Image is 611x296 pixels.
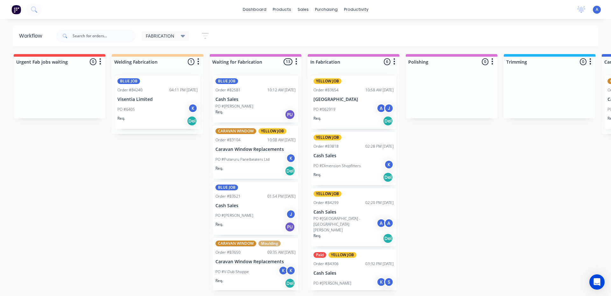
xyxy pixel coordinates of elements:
div: productivity [341,5,372,14]
div: YELLOW JOB [328,252,356,258]
div: CARAVAN WINDOW [215,241,256,246]
p: [GEOGRAPHIC_DATA] [313,97,394,102]
div: Order #84306 [313,261,339,267]
p: Req. [215,278,223,284]
div: BLUE JOB [215,185,238,190]
div: 10:12 AM [DATE] [267,87,296,93]
div: 02:28 PM [DATE] [365,144,394,149]
div: Order #83650 [215,250,241,255]
p: Cash Sales [215,203,296,208]
div: YELLOW JOB [313,78,341,84]
div: Moulding [258,241,281,246]
div: Order #83818 [313,144,339,149]
div: K [376,277,386,287]
div: BLUE JOBOrder #8258110:12 AM [DATE]Cash SalesPO #[PERSON_NAME]Req.PU [213,76,298,123]
div: YELLOW JOBOrder #8381802:28 PM [DATE]Cash SalesPO #Dimension ShopfittersKReq.Del [311,132,396,185]
div: Del [383,172,393,182]
div: Order #84299 [313,200,339,206]
div: CARAVAN WINDOWMouldingOrder #8365009:35 AM [DATE]Caravan Window ReplacementsPO #V-Dub ShoppeKKReq... [213,238,298,291]
p: Req. [313,172,321,178]
div: Order #83654 [313,87,339,93]
div: 10:58 AM [DATE] [365,87,394,93]
div: 10:08 AM [DATE] [267,137,296,143]
div: S [384,277,394,287]
div: YELLOW JOB [313,135,341,140]
div: YELLOW JOBOrder #8365410:58 AM [DATE][GEOGRAPHIC_DATA]PO #062919AJReq.Del [311,76,396,129]
div: BLUE JOB [117,78,140,84]
div: J [384,103,394,113]
p: PO #[GEOGRAPHIC_DATA] - [GEOGRAPHIC_DATA][PERSON_NAME] [313,216,376,233]
p: Req. [215,222,223,227]
div: Order #83521 [215,194,241,199]
div: K [278,266,288,275]
div: A [384,218,394,228]
p: Visentia Limited [117,97,198,102]
div: YELLOW JOBOrder #8429902:20 PM [DATE]Cash SalesPO #[GEOGRAPHIC_DATA] - [GEOGRAPHIC_DATA][PERSON_N... [311,188,396,247]
div: products [270,5,294,14]
div: Del [285,166,295,176]
div: CARAVAN WINDOW [215,128,256,134]
div: Order #82581 [215,87,241,93]
div: A [376,103,386,113]
p: Caravan Window Replacements [215,147,296,152]
div: PU [285,109,295,120]
p: Req. [313,289,321,295]
div: BLUE JOBOrder #8352101:54 PM [DATE]Cash SalesPO #[PERSON_NAME]JReq.PU [213,182,298,235]
p: Cash Sales [313,271,394,276]
div: J [286,209,296,219]
div: K [188,103,198,113]
div: purchasing [312,5,341,14]
p: PO #[PERSON_NAME] [215,103,253,109]
div: K [286,153,296,163]
div: Del [383,116,393,126]
p: PO #6405 [117,107,135,112]
div: 03:32 PM [DATE] [365,261,394,267]
img: Factory [11,5,21,14]
div: Order #84240 [117,87,143,93]
div: Order #83104 [215,137,241,143]
div: PU [285,222,295,232]
p: Req. [215,166,223,171]
p: Cash Sales [215,97,296,102]
p: PO #[PERSON_NAME] [313,280,351,286]
p: PO #V-Dub Shoppe [215,269,249,275]
div: Del [383,233,393,243]
p: Req. [117,116,125,121]
p: PO #062919 [313,107,335,112]
div: CARAVAN WINDOWYELLOW JOBOrder #8310410:08 AM [DATE]Caravan Window ReplacementsPO #Putaruru Panelb... [213,126,298,179]
div: Del [187,116,197,126]
div: Open Intercom Messenger [589,274,605,290]
div: Workflow [19,32,45,40]
div: BLUE JOBOrder #8424004:11 PM [DATE]Visentia LimitedPO #6405KReq.Del [115,76,200,129]
input: Search for orders... [73,30,136,42]
div: BLUE JOB [215,78,238,84]
div: A [376,218,386,228]
p: Cash Sales [313,153,394,159]
div: 09:35 AM [DATE] [267,250,296,255]
span: FABRICATION [146,32,174,39]
a: dashboard [240,5,270,14]
div: sales [294,5,312,14]
p: PO #Putaruru Panelbeaters Ltd [215,157,270,162]
div: K [384,160,394,169]
p: Caravan Window Replacements [215,259,296,264]
p: Req. [313,233,321,239]
div: 01:54 PM [DATE] [267,194,296,199]
div: YELLOW JOB [258,128,286,134]
p: PO #Dimension Shopfitters [313,163,361,169]
div: Paid [313,252,326,258]
p: Req. [313,116,321,121]
p: Cash Sales [313,209,394,215]
p: PO #[PERSON_NAME] [215,213,253,218]
div: Del [285,278,295,288]
p: Req. [215,109,223,115]
div: 02:20 PM [DATE] [365,200,394,206]
span: A [596,7,598,12]
div: YELLOW JOB [313,191,341,197]
div: 04:11 PM [DATE] [169,87,198,93]
div: K [286,266,296,275]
